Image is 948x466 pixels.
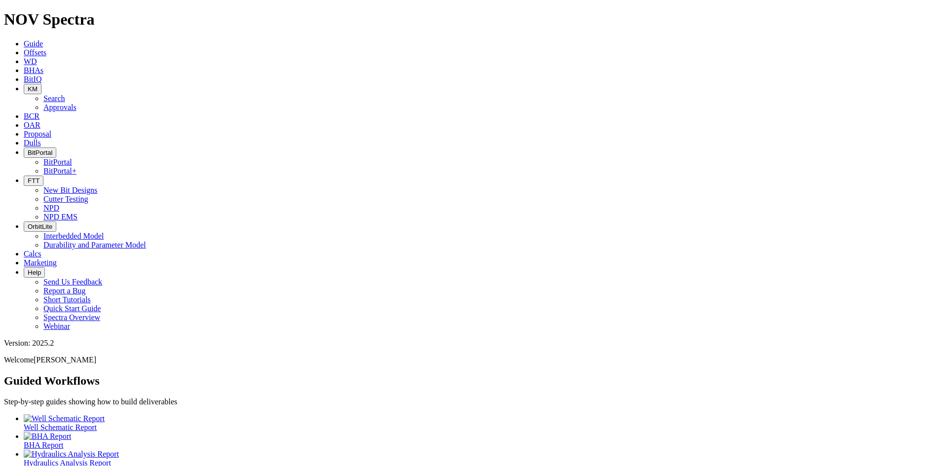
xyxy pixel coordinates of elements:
button: BitPortal [24,147,56,158]
a: Cutter Testing [43,195,88,203]
a: Well Schematic Report Well Schematic Report [24,414,944,431]
a: Offsets [24,48,46,57]
a: Spectra Overview [43,313,100,322]
a: Report a Bug [43,287,85,295]
a: Interbedded Model [43,232,104,240]
h2: Guided Workflows [4,374,944,388]
a: Proposal [24,130,51,138]
p: Welcome [4,356,944,364]
span: Well Schematic Report [24,423,97,431]
a: Short Tutorials [43,295,91,304]
a: New Bit Designs [43,186,97,194]
a: BitPortal [43,158,72,166]
a: Send Us Feedback [43,278,102,286]
span: OrbitLite [28,223,52,230]
a: BCR [24,112,39,120]
img: Well Schematic Report [24,414,105,423]
a: WD [24,57,37,66]
button: OrbitLite [24,221,56,232]
span: Help [28,269,41,276]
button: Help [24,267,45,278]
a: Webinar [43,322,70,330]
a: BitIQ [24,75,41,83]
span: [PERSON_NAME] [34,356,96,364]
div: Version: 2025.2 [4,339,944,348]
button: FTT [24,176,43,186]
a: Durability and Parameter Model [43,241,146,249]
a: OAR [24,121,40,129]
a: NPD EMS [43,213,78,221]
img: BHA Report [24,432,71,441]
span: BHA Report [24,441,63,449]
a: Guide [24,39,43,48]
a: Approvals [43,103,77,111]
p: Step-by-step guides showing how to build deliverables [4,397,944,406]
span: FTT [28,177,39,184]
span: KM [28,85,38,93]
a: Marketing [24,258,57,267]
h1: NOV Spectra [4,10,944,29]
a: NPD [43,204,59,212]
span: BitPortal [28,149,52,156]
a: BitPortal+ [43,167,77,175]
a: Calcs [24,250,41,258]
a: Search [43,94,65,103]
button: KM [24,84,41,94]
a: Quick Start Guide [43,304,101,313]
a: Dulls [24,139,41,147]
a: BHA Report BHA Report [24,432,944,449]
img: Hydraulics Analysis Report [24,450,119,459]
a: BHAs [24,66,43,74]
